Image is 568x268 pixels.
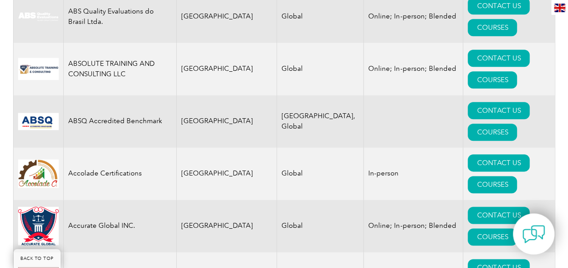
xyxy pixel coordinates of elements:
td: Global [277,200,364,252]
td: [GEOGRAPHIC_DATA], Global [277,95,364,148]
img: contact-chat.png [522,223,545,245]
a: CONTACT US [468,50,530,67]
img: 1a94dd1a-69dd-eb11-bacb-002248159486-logo.jpg [18,159,59,188]
img: en [554,4,565,12]
td: ABSOLUTE TRAINING AND CONSULTING LLC [63,43,176,95]
td: [GEOGRAPHIC_DATA] [176,95,277,148]
a: COURSES [468,124,517,141]
a: COURSES [468,19,517,36]
td: Accurate Global INC. [63,200,176,252]
a: COURSES [468,71,517,88]
a: BACK TO TOP [14,249,61,268]
img: a034a1f6-3919-f011-998a-0022489685a1-logo.png [18,207,59,245]
a: CONTACT US [468,102,530,119]
td: Online; In-person; Blended [364,200,463,252]
td: Global [277,148,364,200]
td: Accolade Certifications [63,148,176,200]
td: ABSQ Accredited Benchmark [63,95,176,148]
td: [GEOGRAPHIC_DATA] [176,200,277,252]
a: COURSES [468,176,517,193]
td: In-person [364,148,463,200]
a: CONTACT US [468,154,530,171]
a: CONTACT US [468,207,530,224]
td: [GEOGRAPHIC_DATA] [176,148,277,200]
img: 16e092f6-eadd-ed11-a7c6-00224814fd52-logo.png [18,58,59,80]
a: COURSES [468,228,517,245]
img: cc24547b-a6e0-e911-a812-000d3a795b83-logo.png [18,113,59,130]
td: Global [277,43,364,95]
td: [GEOGRAPHIC_DATA] [176,43,277,95]
td: Online; In-person; Blended [364,43,463,95]
img: c92924ac-d9bc-ea11-a814-000d3a79823d-logo.jpg [18,12,59,22]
